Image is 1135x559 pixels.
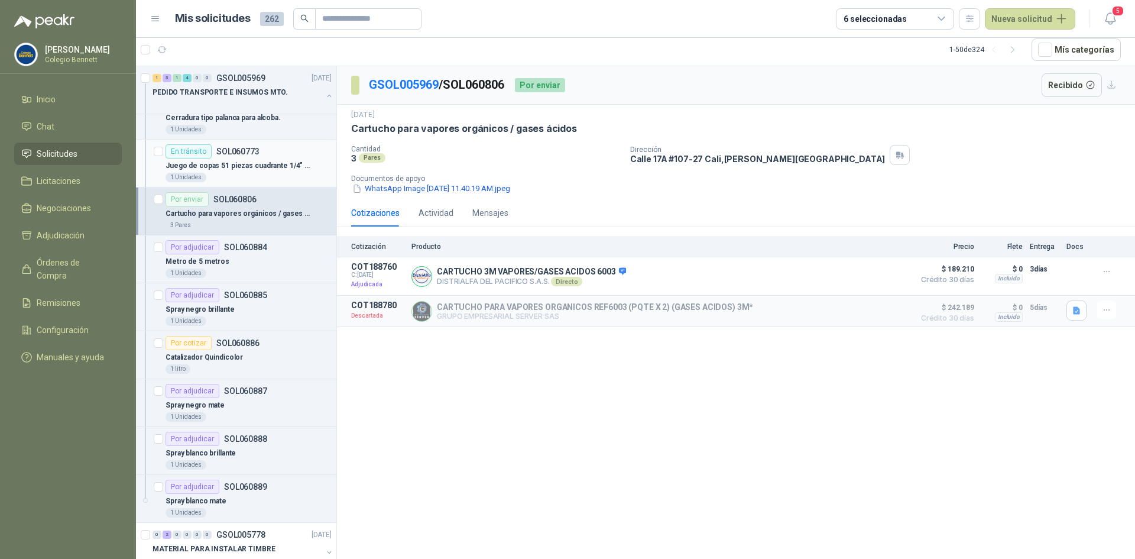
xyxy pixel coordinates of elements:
[166,412,206,422] div: 1 Unidades
[260,12,284,26] span: 262
[166,221,196,230] div: 3 Pares
[551,277,582,286] div: Directo
[1030,262,1059,276] p: 3 días
[173,531,181,539] div: 0
[166,240,219,254] div: Por adjudicar
[351,122,577,135] p: Cartucho para vapores orgánicos / gases ácidos
[1030,300,1059,315] p: 5 días
[166,460,206,470] div: 1 Unidades
[37,324,89,337] span: Configuración
[136,331,336,379] a: Por cotizarSOL060886Catalizador Quindicolor1 litro
[136,427,336,475] a: Por adjudicarSOL060888Spray blanco brillante1 Unidades
[136,92,336,140] a: En tránsitoSOL060772Cerradura tipo palanca para alcoba.1 Unidades
[351,175,1130,183] p: Documentos de apoyo
[216,531,265,539] p: GSOL005778
[419,206,453,219] div: Actividad
[166,336,212,350] div: Por cotizar
[173,74,181,82] div: 1
[37,120,54,133] span: Chat
[136,235,336,283] a: Por adjudicarSOL060884Metro de 5 metros1 Unidades
[351,145,621,153] p: Cantidad
[995,274,1023,283] div: Incluido
[351,262,404,272] p: COT188760
[437,302,753,312] p: CARTUCHO PARA VAPORES ORGANICOS REF6003 (PQTE X 2) (GASES ACIDOS) 3M*
[183,74,192,82] div: 4
[437,312,753,321] p: GRUPO EMPRESARIAL SERVER SAS
[351,310,404,322] p: Descartada
[515,78,565,92] div: Por enviar
[14,346,122,369] a: Manuales y ayuda
[166,432,219,446] div: Por adjudicar
[166,448,236,459] p: Spray blanco brillante
[136,475,336,523] a: Por adjudicarSOL060889Spray blanco mate1 Unidades
[351,243,404,251] p: Cotización
[1042,73,1102,97] button: Recibido
[224,291,267,299] p: SOL060885
[224,435,267,443] p: SOL060888
[166,288,219,302] div: Por adjudicar
[915,300,974,315] span: $ 242.189
[14,115,122,138] a: Chat
[351,300,404,310] p: COT188780
[351,183,511,195] button: WhatsApp Image [DATE] 11.40.19 AM.jpeg
[166,208,313,219] p: Cartucho para vapores orgánicos / gases ácidos
[37,93,56,106] span: Inicio
[630,146,886,154] p: Dirección
[351,206,400,219] div: Cotizaciones
[163,74,171,82] div: 5
[45,46,119,54] p: [PERSON_NAME]
[437,277,626,286] p: DISTRIALFA DEL PACIFICO S.A.S.
[153,71,334,109] a: 1 5 1 4 0 0 GSOL005969[DATE] PEDIDO TRANSPORTE E INSUMOS MTO.
[175,10,251,27] h1: Mis solicitudes
[203,531,212,539] div: 0
[216,339,260,347] p: SOL060886
[1066,243,1090,251] p: Docs
[437,267,626,277] p: CARTUCHO 3M VAPORES/GASES ACIDOS 6003
[193,74,202,82] div: 0
[166,400,225,411] p: Spray negro mate
[37,229,85,242] span: Adjudicación
[153,74,161,82] div: 1
[1032,38,1121,61] button: Mís categorías
[153,544,275,555] p: MATERIAL PARA INSTALAR TIMBRE
[14,251,122,287] a: Órdenes de Compra
[351,272,404,279] span: C: [DATE]
[45,56,119,63] p: Colegio Bennett
[300,14,309,22] span: search
[37,175,80,188] span: Licitaciones
[630,154,886,164] p: Calle 17A #107-27 Cali , [PERSON_NAME][GEOGRAPHIC_DATA]
[844,12,907,25] div: 6 seleccionadas
[369,77,439,92] a: GSOL005969
[166,125,206,134] div: 1 Unidades
[224,483,267,491] p: SOL060889
[949,40,1022,59] div: 1 - 50 de 324
[166,384,219,398] div: Por adjudicar
[37,351,104,364] span: Manuales y ayuda
[166,112,281,124] p: Cerradura tipo palanca para alcoba.
[915,276,974,283] span: Crédito 30 días
[351,153,356,163] p: 3
[14,88,122,111] a: Inicio
[136,188,336,235] a: Por enviarSOL060806Cartucho para vapores orgánicos / gases ácidos3 Pares
[166,304,234,315] p: Spray negro brillante
[915,315,974,322] span: Crédito 30 días
[14,319,122,341] a: Configuración
[14,197,122,219] a: Negociaciones
[37,256,111,282] span: Órdenes de Compra
[985,8,1075,30] button: Nueva solicitud
[216,74,265,82] p: GSOL005969
[915,262,974,276] span: $ 189.210
[224,243,267,251] p: SOL060884
[995,312,1023,322] div: Incluido
[166,192,209,206] div: Por enviar
[224,387,267,395] p: SOL060887
[1100,8,1121,30] button: 5
[193,531,202,539] div: 0
[351,279,404,290] p: Adjudicada
[915,243,974,251] p: Precio
[981,243,1023,251] p: Flete
[1111,5,1124,17] span: 5
[14,14,74,28] img: Logo peakr
[412,302,432,321] img: Company Logo
[203,74,212,82] div: 0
